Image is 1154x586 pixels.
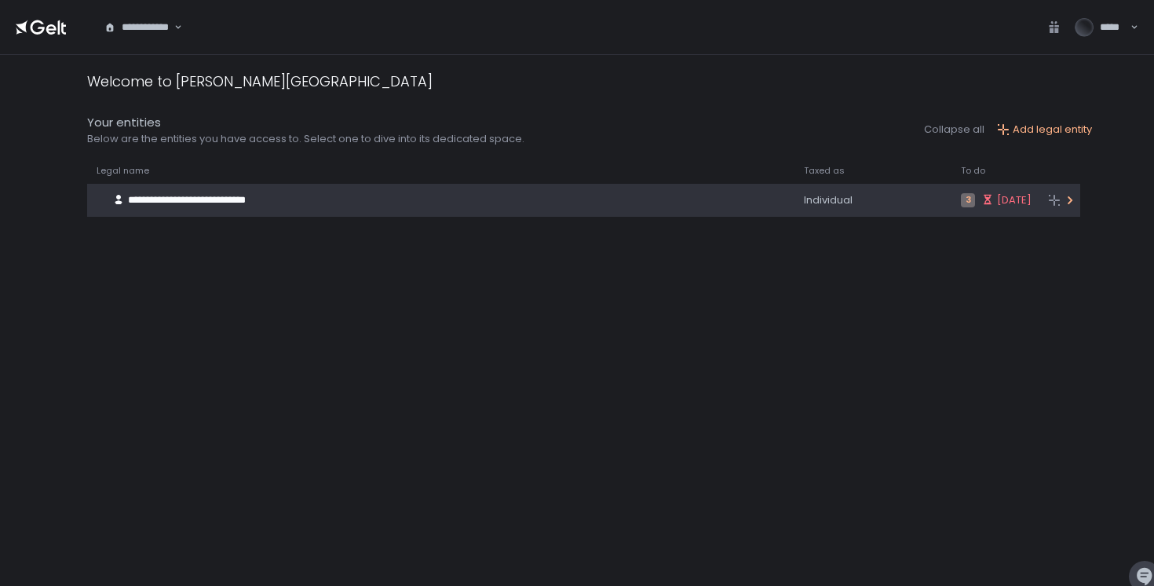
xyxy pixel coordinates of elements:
div: Your entities [87,114,524,132]
div: Individual [804,193,942,207]
div: Search for option [94,11,182,44]
div: Welcome to [PERSON_NAME][GEOGRAPHIC_DATA] [87,71,433,92]
button: Collapse all [924,123,984,137]
span: [DATE] [997,193,1032,207]
div: Below are the entities you have access to. Select one to dive into its dedicated space. [87,132,524,146]
input: Search for option [172,20,173,35]
span: Legal name [97,165,149,177]
span: To do [961,165,985,177]
span: 3 [961,193,975,207]
button: Add legal entity [997,123,1092,137]
span: Taxed as [804,165,845,177]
